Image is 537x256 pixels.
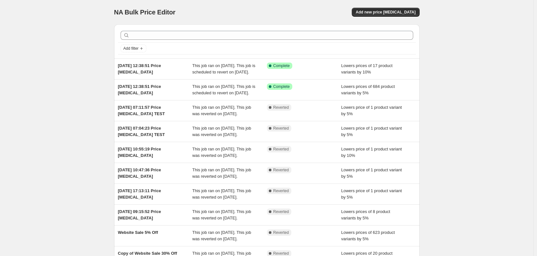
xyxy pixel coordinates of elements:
[273,105,289,110] span: Reverted
[341,230,395,241] span: Lowers prices of 623 product variants by 5%
[118,209,161,220] span: [DATE] 09:15:52 Price [MEDICAL_DATA]
[273,188,289,193] span: Reverted
[192,84,255,95] span: This job ran on [DATE]. This job is scheduled to revert on [DATE].
[273,167,289,173] span: Reverted
[273,209,289,214] span: Reverted
[273,63,290,68] span: Complete
[352,8,419,17] button: Add new price [MEDICAL_DATA]
[118,230,158,235] span: Website Sale 5% Off
[192,126,251,137] span: This job ran on [DATE]. This job was reverted on [DATE].
[192,147,251,158] span: This job ran on [DATE]. This job was reverted on [DATE].
[341,167,402,179] span: Lowers price of 1 product variant by 5%
[341,209,390,220] span: Lowers prices of 8 product variants by 5%
[114,9,176,16] span: NA Bulk Price Editor
[273,147,289,152] span: Reverted
[118,105,165,116] span: [DATE] 07:11:57 Price [MEDICAL_DATA] TEST
[273,84,290,89] span: Complete
[356,10,415,15] span: Add new price [MEDICAL_DATA]
[273,230,289,235] span: Reverted
[192,105,251,116] span: This job ran on [DATE]. This job was reverted on [DATE].
[341,84,395,95] span: Lowers prices of 684 product variants by 5%
[192,230,251,241] span: This job ran on [DATE]. This job was reverted on [DATE].
[192,209,251,220] span: This job ran on [DATE]. This job was reverted on [DATE].
[341,63,393,74] span: Lowers prices of 17 product variants by 10%
[118,84,161,95] span: [DATE] 12:38:51 Price [MEDICAL_DATA]
[118,63,161,74] span: [DATE] 12:38:51 Price [MEDICAL_DATA]
[341,147,402,158] span: Lowers price of 1 product variant by 10%
[192,188,251,200] span: This job ran on [DATE]. This job was reverted on [DATE].
[118,126,165,137] span: [DATE] 07:04:23 Price [MEDICAL_DATA] TEST
[123,46,139,51] span: Add filter
[118,147,161,158] span: [DATE] 10:55:19 Price [MEDICAL_DATA]
[273,251,289,256] span: Reverted
[118,188,161,200] span: [DATE] 17:13:11 Price [MEDICAL_DATA]
[118,251,177,256] span: Copy of Website Sale 30% Off
[192,167,251,179] span: This job ran on [DATE]. This job was reverted on [DATE].
[341,105,402,116] span: Lowers price of 1 product variant by 5%
[121,45,146,52] button: Add filter
[192,63,255,74] span: This job ran on [DATE]. This job is scheduled to revert on [DATE].
[341,126,402,137] span: Lowers price of 1 product variant by 5%
[118,167,161,179] span: [DATE] 10:47:36 Price [MEDICAL_DATA]
[341,188,402,200] span: Lowers price of 1 product variant by 5%
[273,126,289,131] span: Reverted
